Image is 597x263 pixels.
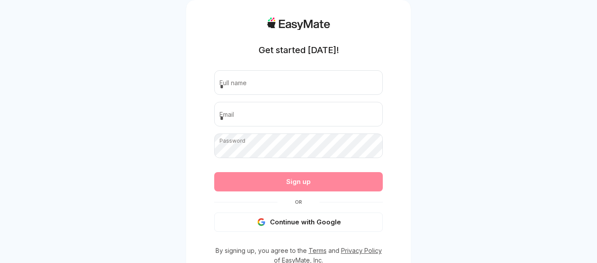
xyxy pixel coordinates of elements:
button: Continue with Google [214,213,383,232]
h1: Get started [DATE]! [259,44,339,56]
span: Or [277,198,320,205]
a: Privacy Policy [341,247,382,254]
a: Terms [309,247,327,254]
